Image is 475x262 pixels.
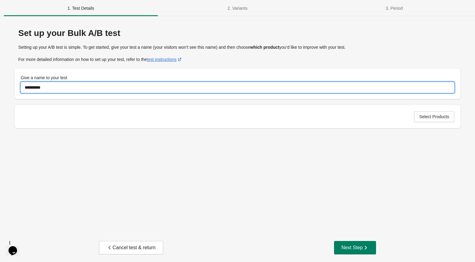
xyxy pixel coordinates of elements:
div: Cancel test & return [107,245,156,251]
span: 3. Period [317,3,471,14]
span: 1. Test Details [4,3,158,14]
p: For more detailed information on how to set up your test, refer to the [18,56,457,62]
p: Setting up your A/B test is simple. To get started, give your test a name (your visitors won’t se... [18,44,457,50]
a: test instructions [147,57,183,62]
button: Select Products [414,111,454,122]
strong: which product [250,45,280,50]
div: Next Step [341,245,369,251]
span: Select Products [419,114,449,119]
button: Next Step [334,241,376,254]
iframe: chat widget [6,238,26,256]
button: Cancel test & return [99,241,163,254]
div: Set up your Bulk A/B test [18,28,457,38]
label: Give a name to your test [21,75,67,81]
span: 2. Variants [160,3,315,14]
